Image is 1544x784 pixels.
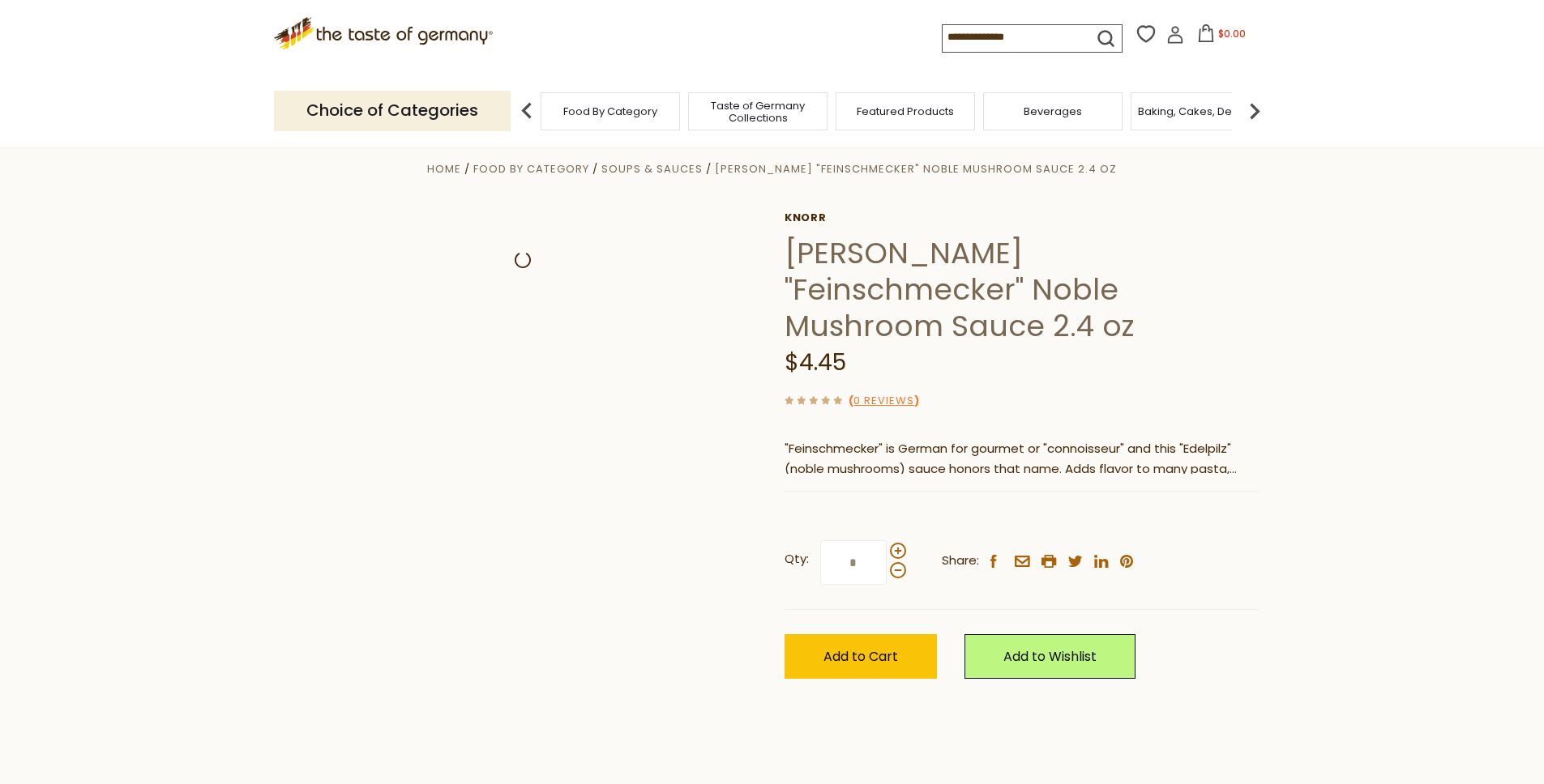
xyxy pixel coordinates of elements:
[857,105,954,117] a: Featured Products
[1218,27,1246,40] span: $0.00
[715,161,1117,177] a: [PERSON_NAME] "Feinschmecker" Noble Mushroom Sauce 2.4 oz
[964,634,1136,679] a: Add to Wishlist
[942,551,979,571] span: Share:
[1238,95,1271,127] img: next arrow
[563,105,657,117] a: Food By Category
[785,634,937,679] button: Add to Cart
[1187,24,1256,49] button: $0.00
[849,393,919,408] span: ( )
[511,95,543,127] img: previous arrow
[274,91,511,130] p: Choice of Categories
[785,439,1259,479] p: "Feinschmecker" is German for gourmet or "connoisseur" and this "Edelpilz" (noble mushrooms) sauc...
[820,540,887,585] input: Qty:
[853,393,914,410] a: 0 Reviews
[785,347,846,378] span: $4.45
[823,647,898,666] span: Add to Cart
[785,211,1259,224] a: Knorr
[785,549,809,569] strong: Qty:
[1138,105,1264,117] a: Baking, Cakes, Desserts
[601,161,703,177] a: Soups & Sauces
[473,161,589,177] a: Food By Category
[427,161,461,177] a: Home
[785,235,1259,344] h1: [PERSON_NAME] "Feinschmecker" Noble Mushroom Sauce 2.4 oz
[693,100,823,124] a: Taste of Germany Collections
[1024,105,1082,117] a: Beverages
